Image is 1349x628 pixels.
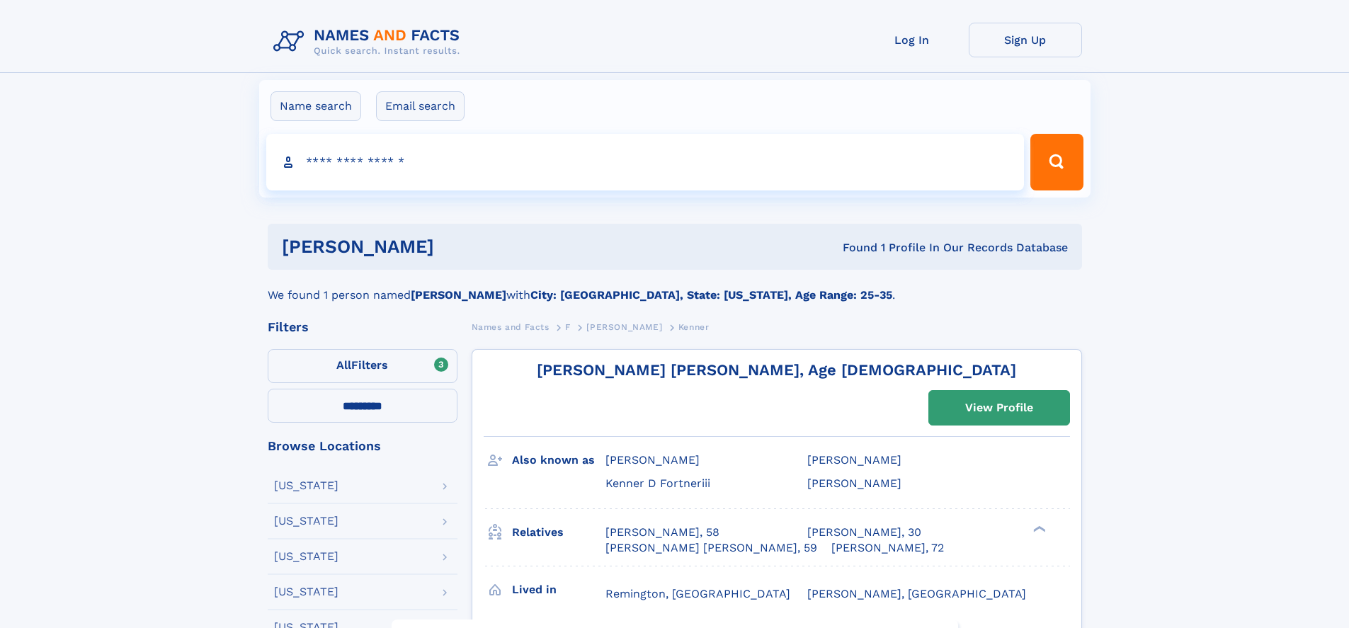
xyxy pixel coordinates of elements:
[268,23,472,61] img: Logo Names and Facts
[969,23,1082,57] a: Sign Up
[472,318,550,336] a: Names and Facts
[274,480,338,491] div: [US_STATE]
[565,318,571,336] a: F
[411,288,506,302] b: [PERSON_NAME]
[586,318,662,336] a: [PERSON_NAME]
[807,453,901,467] span: [PERSON_NAME]
[274,515,338,527] div: [US_STATE]
[268,321,457,333] div: Filters
[678,322,710,332] span: Kenner
[605,587,790,600] span: Remington, [GEOGRAPHIC_DATA]
[638,240,1068,256] div: Found 1 Profile In Our Records Database
[965,392,1033,424] div: View Profile
[1030,524,1047,533] div: ❯
[336,358,351,372] span: All
[274,586,338,598] div: [US_STATE]
[512,578,605,602] h3: Lived in
[855,23,969,57] a: Log In
[605,540,817,556] a: [PERSON_NAME] [PERSON_NAME], 59
[605,453,700,467] span: [PERSON_NAME]
[268,270,1082,304] div: We found 1 person named with .
[530,288,892,302] b: City: [GEOGRAPHIC_DATA], State: [US_STATE], Age Range: 25-35
[266,134,1025,190] input: search input
[929,391,1069,425] a: View Profile
[586,322,662,332] span: [PERSON_NAME]
[807,476,901,490] span: [PERSON_NAME]
[565,322,571,332] span: F
[605,525,719,540] a: [PERSON_NAME], 58
[605,476,710,490] span: Kenner D Fortneriii
[807,525,921,540] a: [PERSON_NAME], 30
[268,349,457,383] label: Filters
[271,91,361,121] label: Name search
[1030,134,1083,190] button: Search Button
[512,448,605,472] h3: Also known as
[807,587,1026,600] span: [PERSON_NAME], [GEOGRAPHIC_DATA]
[831,540,944,556] a: [PERSON_NAME], 72
[376,91,465,121] label: Email search
[268,440,457,452] div: Browse Locations
[274,551,338,562] div: [US_STATE]
[512,520,605,544] h3: Relatives
[537,361,1016,379] a: [PERSON_NAME] [PERSON_NAME], Age [DEMOGRAPHIC_DATA]
[282,238,639,256] h1: [PERSON_NAME]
